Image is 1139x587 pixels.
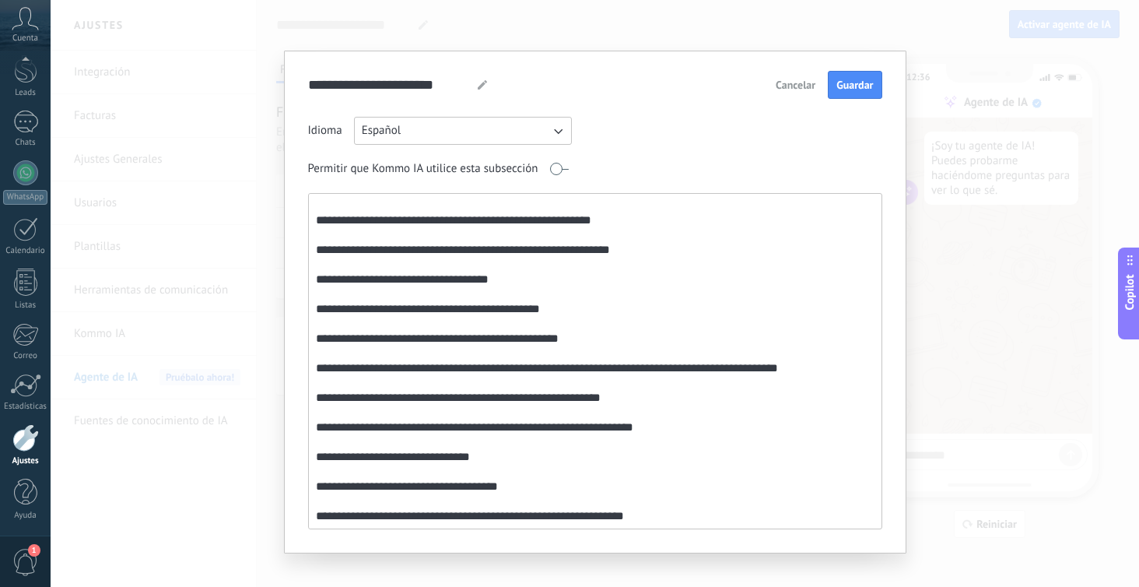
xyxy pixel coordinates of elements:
div: Chats [3,138,48,148]
span: 1 [28,544,40,557]
div: Correo [3,351,48,361]
span: Idioma [308,123,342,139]
span: Cuenta [12,33,38,44]
span: Permitir que Kommo IA utilice esta subsección [308,161,538,177]
span: Cancelar [776,79,815,90]
div: Estadísticas [3,402,48,412]
div: Leads [3,88,48,98]
button: Español [354,117,572,145]
div: Ayuda [3,511,48,521]
div: Listas [3,301,48,311]
span: Copilot [1122,275,1137,311]
button: Cancelar [769,73,822,97]
div: Calendario [3,246,48,256]
span: Español [362,123,401,139]
button: Guardar [828,71,881,99]
div: Ajustes [3,456,48,466]
div: WhatsApp [3,190,47,205]
span: Guardar [836,79,873,90]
